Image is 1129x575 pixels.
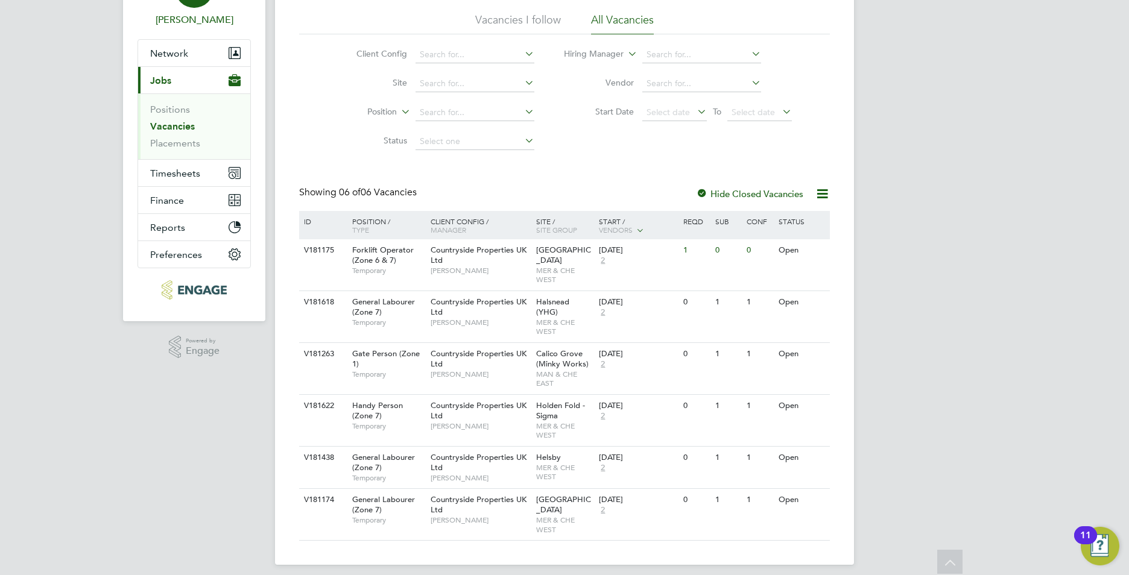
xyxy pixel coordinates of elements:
div: Sub [712,211,744,231]
div: 0 [712,239,744,262]
span: Countryside Properties UK Ltd [431,494,527,515]
div: 0 [680,447,712,469]
div: 1 [680,239,712,262]
span: Vendors [599,225,633,234]
div: ID [301,211,343,231]
div: [DATE] [599,401,677,411]
li: Vacancies I follow [475,13,561,34]
label: Vendor [564,77,634,88]
span: [PERSON_NAME] [431,515,530,525]
div: V181438 [301,447,343,469]
span: Preferences [150,249,202,260]
a: Positions [150,104,190,115]
span: 2 [599,256,607,266]
div: Conf [744,211,775,231]
div: 0 [744,239,775,262]
div: Position / [343,211,428,240]
span: To [709,104,725,119]
span: Temporary [352,473,425,483]
div: 0 [680,489,712,511]
span: Type [352,225,369,234]
div: V181175 [301,239,343,262]
span: 2 [599,411,607,421]
div: 11 [1080,535,1091,551]
label: Status [338,135,407,146]
a: Vacancies [150,121,195,132]
div: [DATE] [599,245,677,256]
div: Status [776,211,828,231]
span: Select date [732,107,775,118]
button: Preferences [138,241,250,268]
div: 1 [744,489,775,511]
button: Finance [138,187,250,213]
span: Network [150,48,188,59]
div: V181263 [301,343,343,365]
div: 1 [712,447,744,469]
a: Powered byEngage [169,336,220,359]
div: Start / [596,211,680,241]
span: MER & CHE WEST [536,463,593,482]
div: 0 [680,291,712,313]
span: MER & CHE WEST [536,421,593,440]
label: Position [327,106,397,118]
span: [PERSON_NAME] [431,369,530,379]
span: MER & CHE WEST [536,318,593,336]
input: Search for... [416,104,534,121]
span: MER & CHE WEST [536,266,593,284]
span: Manager [431,225,466,234]
span: 2 [599,359,607,369]
button: Jobs [138,67,250,93]
button: Network [138,40,250,66]
span: Countryside Properties UK Ltd [431,452,527,473]
div: 0 [680,395,712,417]
div: Open [776,395,828,417]
label: Site [338,77,407,88]
div: V181174 [301,489,343,511]
label: Client Config [338,48,407,59]
div: Open [776,291,828,313]
div: Open [776,447,828,469]
img: northbuildrecruit-logo-retina.png [162,280,226,300]
span: Reports [150,222,185,233]
span: [GEOGRAPHIC_DATA] [536,245,591,265]
input: Search for... [416,46,534,63]
label: Start Date [564,106,634,117]
span: Temporary [352,266,425,275]
span: Select date [647,107,690,118]
div: Open [776,343,828,365]
div: [DATE] [599,453,677,463]
span: Forklift Operator (Zone 6 & 7) [352,245,414,265]
span: MAN & CHE EAST [536,369,593,388]
div: Reqd [680,211,712,231]
button: Timesheets [138,160,250,186]
div: 1 [712,343,744,365]
input: Select one [416,133,534,150]
span: General Labourer (Zone 7) [352,452,415,473]
span: 06 of [339,186,361,198]
span: 06 Vacancies [339,186,417,198]
span: Temporary [352,318,425,327]
span: Site Group [536,225,577,234]
input: Search for... [416,75,534,92]
label: Hide Closed Vacancies [696,188,803,200]
button: Open Resource Center, 11 new notifications [1081,527,1119,565]
span: 2 [599,307,607,318]
div: 1 [744,291,775,313]
span: 2 [599,463,607,473]
span: Countryside Properties UK Ltd [431,297,527,317]
span: Temporary [352,421,425,431]
div: 1 [712,395,744,417]
span: Countryside Properties UK Ltd [431,245,527,265]
div: V181622 [301,395,343,417]
div: Open [776,489,828,511]
span: [PERSON_NAME] [431,473,530,483]
input: Search for... [642,75,761,92]
a: Go to home page [138,280,251,300]
span: General Labourer (Zone 7) [352,494,415,515]
div: Open [776,239,828,262]
div: 1 [744,343,775,365]
span: Countryside Properties UK Ltd [431,400,527,421]
button: Reports [138,214,250,240]
span: 2 [599,505,607,515]
div: Site / [533,211,596,240]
